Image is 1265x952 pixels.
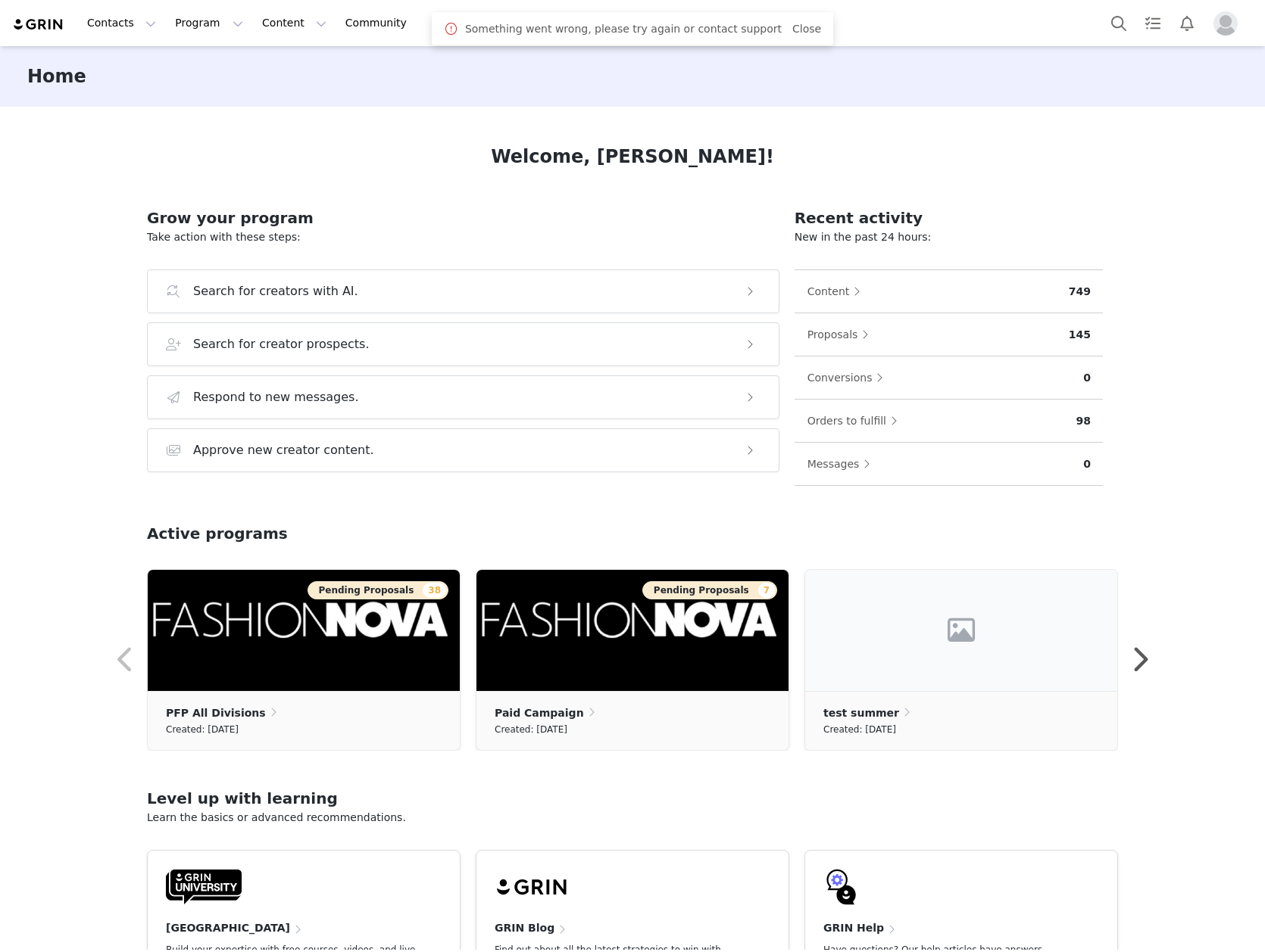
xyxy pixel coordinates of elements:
[1083,456,1091,472] p: 0
[795,207,1103,229] h2: Recent activity
[1069,327,1091,343] p: 145
[193,441,374,459] h3: Approve new creator content.
[807,452,879,476] button: Messages
[1170,6,1204,40] button: Notifications
[1069,284,1091,300] p: 749
[1204,11,1253,36] button: Profile
[147,269,779,313] button: Search for creators with AI.
[336,6,423,40] a: Community
[193,282,358,300] h3: Search for creators with AI.
[807,409,905,433] button: Orders to fulfill
[792,23,821,35] a: Close
[78,6,165,40] button: Contacts
[166,705,266,721] p: PFP All Divisions
[807,322,877,347] button: Proposals
[166,920,290,936] h4: [GEOGRAPHIC_DATA]
[193,335,370,353] h3: Search for creator prospects.
[166,6,252,40] button: Program
[495,721,567,738] small: Created: [DATE]
[807,366,892,390] button: Conversions
[495,705,584,721] p: Paid Campaign
[795,229,1103,245] p: New in the past 24 hours:
[193,388,359,406] h3: Respond to new messages.
[642,581,777,599] button: Pending Proposals7
[12,17,65,32] img: grin logo
[823,920,884,936] h4: GRIN Help
[1102,6,1135,40] button: Search
[476,570,789,691] img: 693598be-5f32-461c-b22b-bdc189bd07b7.png
[147,787,1118,810] h2: Level up with learning
[1076,413,1091,429] p: 98
[491,143,774,170] h1: Welcome, [PERSON_NAME]!
[148,570,460,691] img: e6465853-186f-4fa5-8a8f-42d534b5af99.png
[807,279,869,303] button: Content
[147,375,779,419] button: Respond to new messages.
[1213,11,1238,36] img: placeholder-profile.jpg
[147,207,779,229] h2: Grow your program
[147,810,1118,826] p: Learn the basics or advanced recommendations.
[823,705,899,721] p: test summer
[253,6,336,40] button: Content
[465,21,782,37] span: Something went wrong, please try again or contact support
[147,322,779,366] button: Search for creator prospects.
[1083,370,1091,386] p: 0
[147,428,779,472] button: Approve new creator content.
[308,581,448,599] button: Pending Proposals38
[147,229,779,245] p: Take action with these steps:
[27,63,86,90] h3: Home
[166,721,239,738] small: Created: [DATE]
[823,869,860,905] img: GRIN-help-icon.svg
[823,721,896,738] small: Created: [DATE]
[166,869,242,905] img: GRIN-University-Logo-Black.svg
[495,920,554,936] h4: GRIN Blog
[1136,6,1170,40] a: Tasks
[147,522,288,545] h2: Active programs
[495,869,570,905] img: grin-logo-black.svg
